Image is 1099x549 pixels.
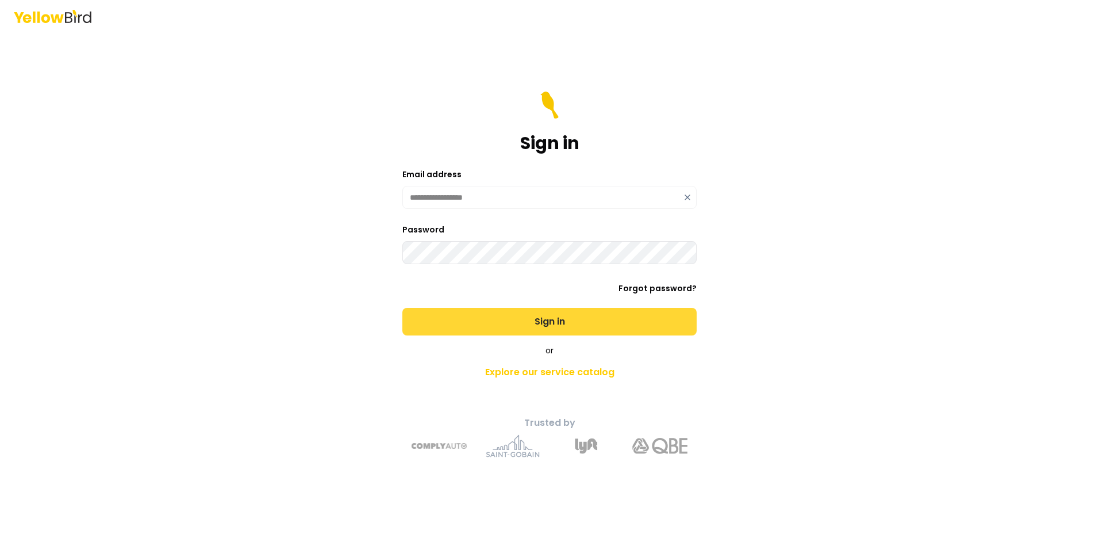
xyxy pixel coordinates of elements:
[520,133,579,154] h1: Sign in
[347,361,752,384] a: Explore our service catalog
[347,416,752,430] p: Trusted by
[618,283,697,294] a: Forgot password?
[402,169,462,180] label: Email address
[402,308,697,335] button: Sign in
[402,224,444,235] label: Password
[545,345,554,356] span: or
